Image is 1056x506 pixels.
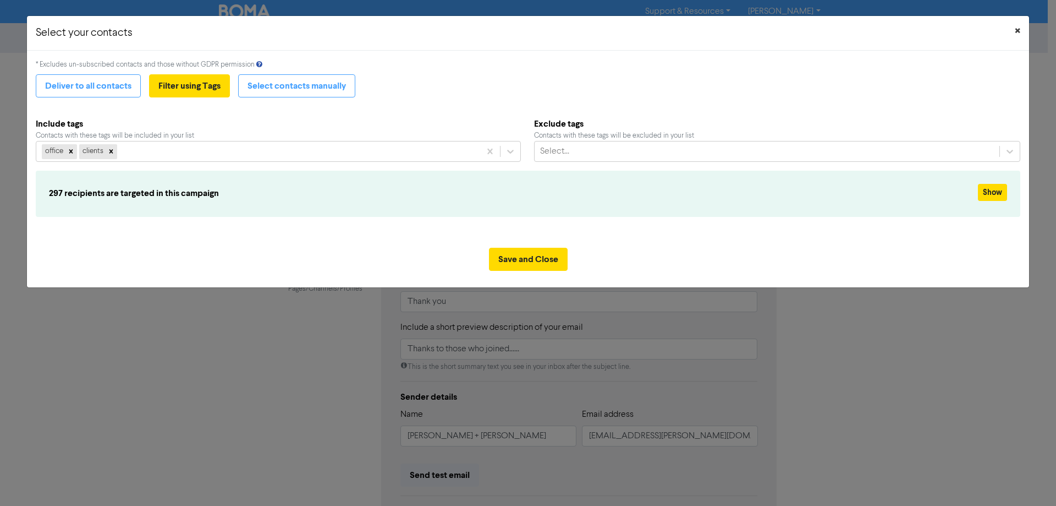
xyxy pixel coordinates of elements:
[79,144,105,159] div: clients
[534,117,1021,130] b: Exclude tags
[534,130,1021,141] div: Contacts with these tags will be excluded in your list
[238,74,355,97] button: Select contacts manually
[144,61,263,69] span: and those without GDPR permission
[36,74,141,97] button: Deliver to all contacts
[149,74,230,97] button: Filter using Tags
[489,248,568,271] button: Save and Close
[1006,16,1029,47] button: Close
[1015,23,1020,40] span: ×
[36,130,521,141] div: Contacts with these tags will be included in your list
[36,117,521,130] b: Include tags
[42,144,65,159] div: office
[978,184,1007,201] button: Show
[918,387,1056,506] iframe: Chat Widget
[36,59,1020,70] div: * Excludes un-subscribed contacts
[49,188,845,199] h6: 297 recipients are targeted in this campaign
[540,145,569,158] div: Select...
